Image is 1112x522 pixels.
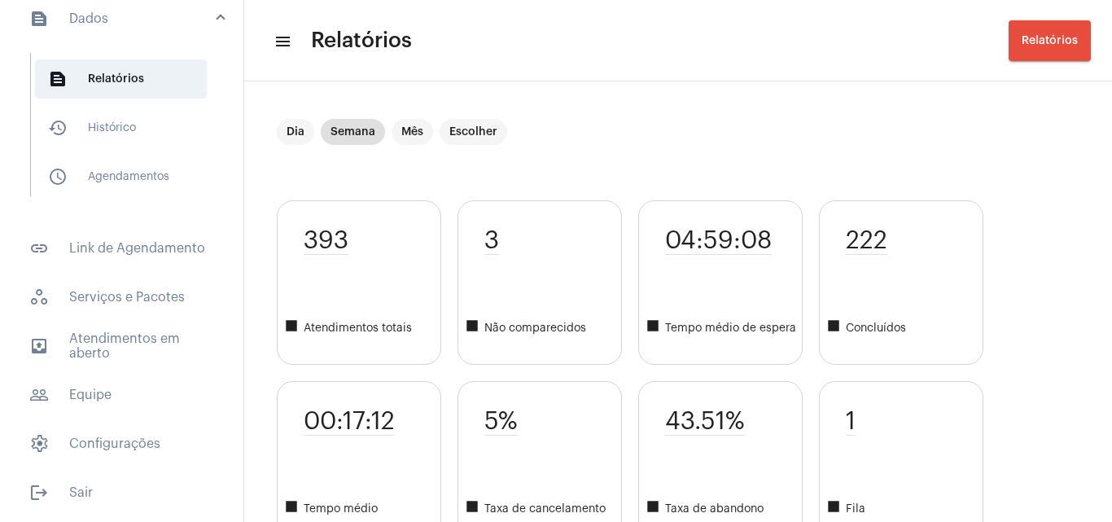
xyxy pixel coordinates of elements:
[29,287,49,307] span: sidenav icon
[16,229,227,268] span: Link de Agendamento
[16,375,227,415] span: Equipe
[48,69,68,89] mat-icon: sidenav icon
[846,408,856,436] span: 1
[646,318,665,338] mat-icon: square
[35,157,207,196] span: Agendamentos
[826,499,846,519] mat-icon: square
[665,227,772,255] span: 04:59:08
[35,59,207,99] span: Relatórios
[284,499,440,519] span: Tempo médio
[29,9,217,29] mat-panel-title: Dados
[321,119,385,145] mat-chip: Semana
[284,499,304,519] mat-icon: square
[29,336,49,356] mat-icon: sidenav icon
[16,327,227,366] span: Atendimentos em aberto
[48,167,68,186] mat-icon: sidenav icon
[29,9,49,29] mat-icon: sidenav icon
[465,499,621,519] span: Taxa de cancelamento
[277,119,314,145] mat-chip: Dia
[646,499,802,519] span: Taxa de abandono
[465,499,484,519] mat-icon: square
[484,227,499,255] span: 3
[1022,35,1078,46] span: Relatórios
[274,32,290,51] mat-icon: sidenav icon
[304,408,395,436] span: 00:17:12
[304,227,348,255] span: 393
[826,499,983,519] span: Fila
[665,408,745,436] span: 43.51%
[826,318,983,338] span: Concluídos
[311,28,412,54] span: Relatórios
[1009,20,1091,61] button: Relatórios
[465,318,621,338] span: Não comparecidos
[29,434,49,454] span: sidenav icon
[826,318,846,338] mat-icon: square
[29,239,49,258] mat-icon: sidenav icon
[484,408,518,436] span: 5%
[440,119,507,145] mat-chip: Escolher
[10,45,243,219] div: sidenav iconDados
[646,499,665,519] mat-icon: square
[284,318,304,338] mat-icon: square
[48,118,68,138] mat-icon: sidenav icon
[646,318,802,338] span: Tempo médio de espera
[284,318,440,338] span: Atendimentos totais
[16,278,227,317] span: Serviços e Pacotes
[846,227,887,255] span: 222
[35,108,207,147] span: Histórico
[465,318,484,338] mat-icon: square
[29,385,49,405] mat-icon: sidenav icon
[392,119,433,145] mat-chip: Mês
[16,473,227,512] span: Sair
[16,424,227,463] span: Configurações
[29,483,49,502] mat-icon: sidenav icon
